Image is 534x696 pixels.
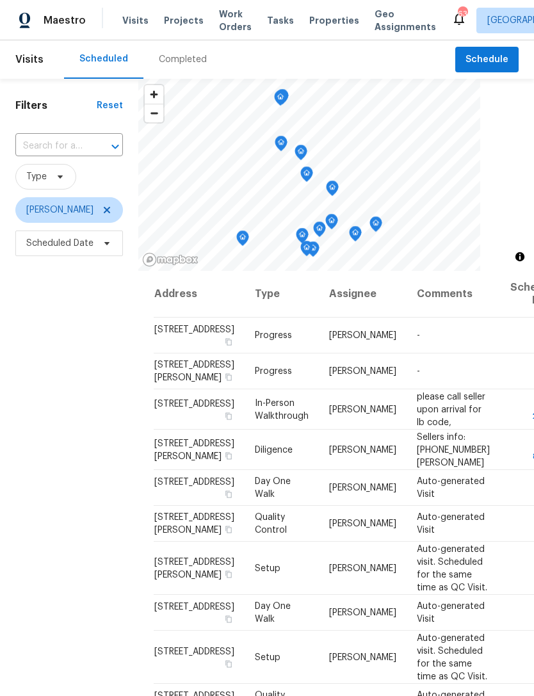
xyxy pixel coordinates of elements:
[309,14,359,27] span: Properties
[465,52,508,68] span: Schedule
[223,336,234,348] button: Copy Address
[159,53,207,66] div: Completed
[154,603,234,611] span: [STREET_ADDRESS]
[154,647,234,656] span: [STREET_ADDRESS]
[329,445,396,454] span: [PERSON_NAME]
[236,231,249,250] div: Map marker
[516,250,524,264] span: Toggle attribution
[255,513,287,535] span: Quality Control
[79,53,128,65] div: Scheduled
[154,399,234,408] span: [STREET_ADDRESS]
[319,271,407,318] th: Assignee
[417,513,485,535] span: Auto-generated Visit
[255,563,280,572] span: Setup
[417,331,420,340] span: -
[154,439,234,460] span: [STREET_ADDRESS][PERSON_NAME]
[255,602,291,624] span: Day One Walk
[274,90,287,110] div: Map marker
[329,331,396,340] span: [PERSON_NAME]
[512,249,528,264] button: Toggle attribution
[15,99,97,112] h1: Filters
[313,222,326,241] div: Map marker
[417,633,487,681] span: Auto-generated visit. Scheduled for the same time as QC Visit.
[329,367,396,376] span: [PERSON_NAME]
[26,204,93,216] span: [PERSON_NAME]
[223,410,234,421] button: Copy Address
[295,145,307,165] div: Map marker
[417,432,490,467] span: Sellers info: [PHONE_NUMBER] [PERSON_NAME]
[329,652,396,661] span: [PERSON_NAME]
[329,519,396,528] span: [PERSON_NAME]
[255,367,292,376] span: Progress
[275,136,287,156] div: Map marker
[325,214,338,234] div: Map marker
[223,568,234,579] button: Copy Address
[106,138,124,156] button: Open
[26,237,93,250] span: Scheduled Date
[267,16,294,25] span: Tasks
[44,14,86,27] span: Maestro
[223,371,234,383] button: Copy Address
[145,104,163,122] button: Zoom out
[255,445,293,454] span: Diligence
[255,331,292,340] span: Progress
[417,602,485,624] span: Auto-generated Visit
[154,360,234,382] span: [STREET_ADDRESS][PERSON_NAME]
[417,477,485,499] span: Auto-generated Visit
[417,367,420,376] span: -
[219,8,252,33] span: Work Orders
[245,271,319,318] th: Type
[300,241,313,261] div: Map marker
[15,45,44,74] span: Visits
[458,8,467,20] div: 63
[326,181,339,200] div: Map marker
[329,563,396,572] span: [PERSON_NAME]
[417,544,487,592] span: Auto-generated visit. Scheduled for the same time as QC Visit.
[417,392,485,426] span: please call seller upon arrival for lb code,
[255,477,291,499] span: Day One Walk
[375,8,436,33] span: Geo Assignments
[97,99,123,112] div: Reset
[223,489,234,500] button: Copy Address
[154,478,234,487] span: [STREET_ADDRESS]
[223,613,234,625] button: Copy Address
[455,47,519,73] button: Schedule
[138,79,480,271] canvas: Map
[329,608,396,617] span: [PERSON_NAME]
[154,271,245,318] th: Address
[154,325,234,334] span: [STREET_ADDRESS]
[223,658,234,669] button: Copy Address
[223,524,234,535] button: Copy Address
[296,228,309,248] div: Map marker
[154,513,234,535] span: [STREET_ADDRESS][PERSON_NAME]
[329,405,396,414] span: [PERSON_NAME]
[349,226,362,246] div: Map marker
[300,166,313,186] div: Map marker
[15,136,87,156] input: Search for an address...
[369,216,382,236] div: Map marker
[154,557,234,579] span: [STREET_ADDRESS][PERSON_NAME]
[407,271,500,318] th: Comments
[142,252,198,267] a: Mapbox homepage
[223,449,234,461] button: Copy Address
[276,89,289,109] div: Map marker
[329,483,396,492] span: [PERSON_NAME]
[26,170,47,183] span: Type
[255,398,309,420] span: In-Person Walkthrough
[164,14,204,27] span: Projects
[255,652,280,661] span: Setup
[122,14,149,27] span: Visits
[145,85,163,104] button: Zoom in
[307,241,320,261] div: Map marker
